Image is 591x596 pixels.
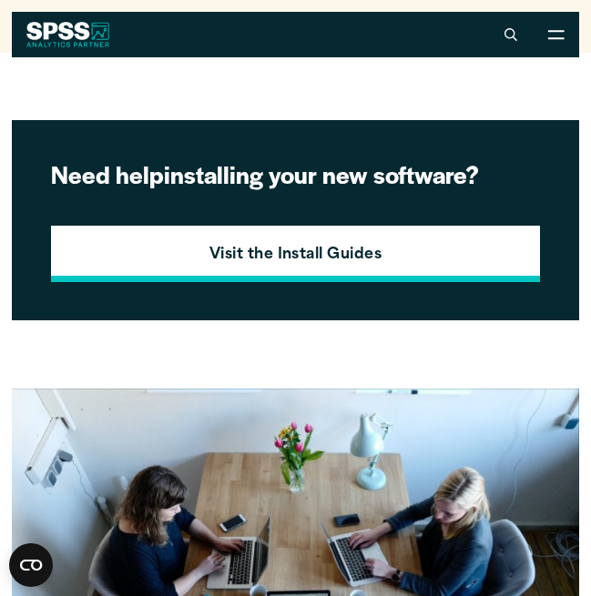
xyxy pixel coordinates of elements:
h2: installing your new software? [51,159,541,191]
button: Open CMP widget [9,543,53,587]
img: SPSS White Logo [26,22,109,47]
a: Visit the Install Guides [51,226,541,282]
strong: Need help [51,157,164,191]
strong: Visit the Install Guides [209,244,382,268]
